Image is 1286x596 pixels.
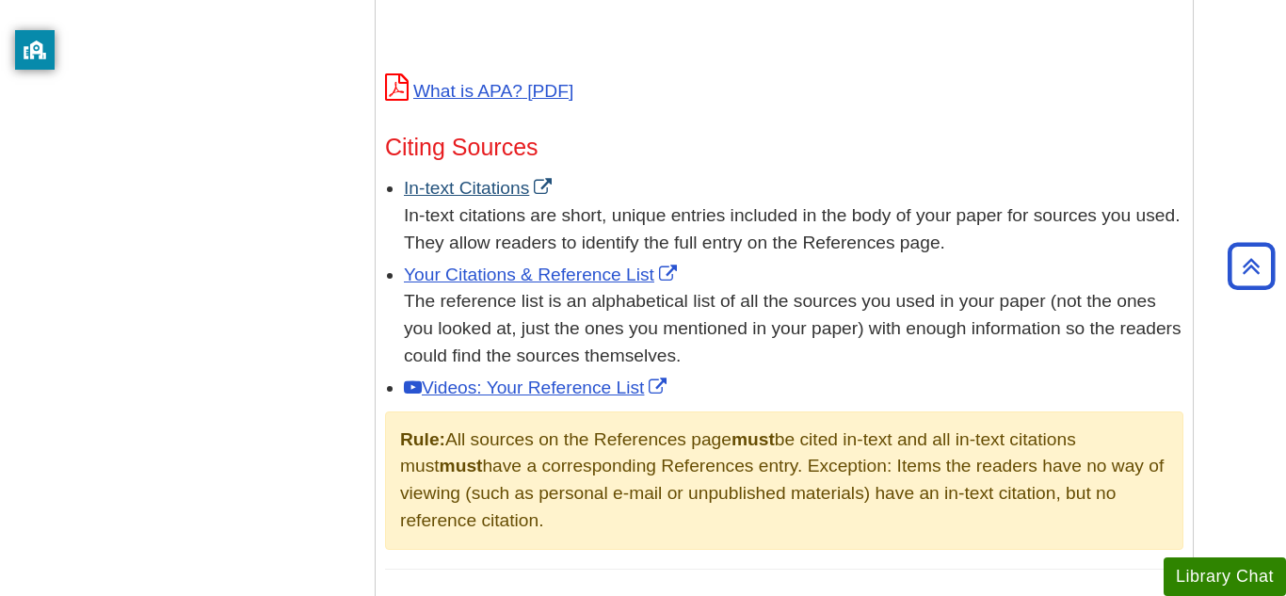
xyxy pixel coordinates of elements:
[404,265,682,284] a: Link opens in new window
[440,456,483,475] strong: must
[731,429,775,449] strong: must
[1221,253,1281,279] a: Back to Top
[404,202,1183,257] div: In-text citations are short, unique entries included in the body of your paper for sources you us...
[404,178,556,198] a: Link opens in new window
[385,81,573,101] a: What is APA?
[385,134,1183,161] h3: Citing Sources
[385,411,1183,550] div: All sources on the References page be cited in-text and all in-text citations must have a corresp...
[404,378,671,397] a: Link opens in new window
[1164,557,1286,596] button: Library Chat
[404,288,1183,369] div: The reference list is an alphabetical list of all the sources you used in your paper (not the one...
[400,429,445,449] strong: Rule:
[15,30,55,70] button: privacy banner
